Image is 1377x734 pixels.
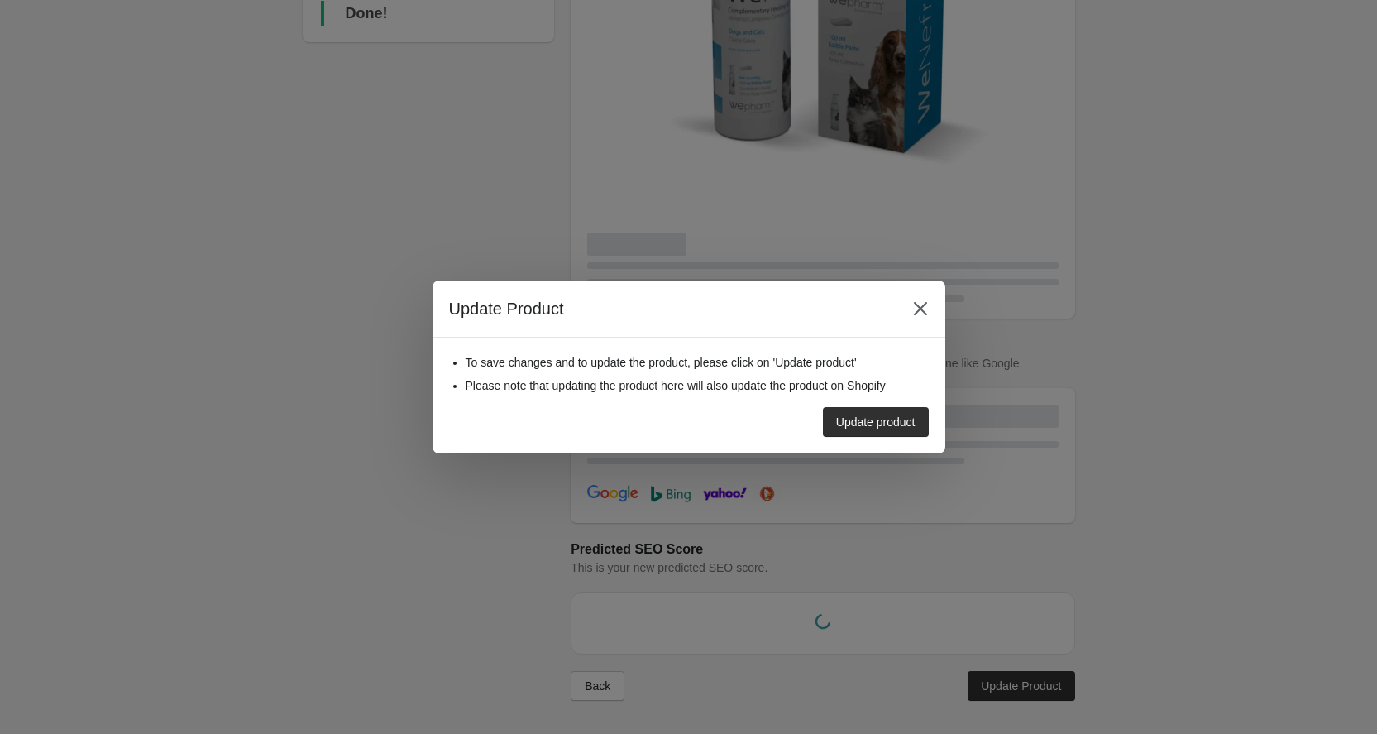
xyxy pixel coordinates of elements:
button: Close [906,294,935,324]
li: To save changes and to update the product, please click on 'Update product' [466,354,929,371]
div: Update product [836,415,916,429]
li: Please note that updating the product here will also update the product on Shopify [466,377,929,394]
button: Update product [823,407,929,437]
h2: Update Product [449,297,889,320]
